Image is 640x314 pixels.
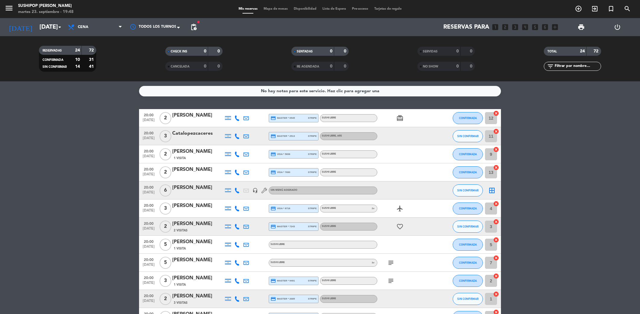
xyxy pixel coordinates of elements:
span: SIN CONFIRMAR [457,297,479,300]
i: power_settings_new [614,24,621,31]
i: [DATE] [5,20,36,34]
strong: 0 [470,64,474,68]
span: stripe [308,297,317,301]
strong: 72 [594,49,600,53]
div: martes 23. septiembre - 19:48 [18,9,74,15]
i: cancel [493,273,499,279]
span: SUSHI LIBRE [322,117,336,119]
i: looks_5 [531,23,539,31]
span: [DATE] [141,118,156,125]
span: CONFIRMADA [459,207,477,210]
span: 2 [160,166,171,178]
span: 3 [372,261,373,265]
span: [DATE] [141,209,156,215]
strong: 72 [89,48,95,52]
i: cancel [493,128,499,134]
span: 2 [160,221,171,233]
span: SIN CONFIRMAR [43,65,67,68]
strong: 0 [330,64,332,68]
span: SUSHI LIBRE [322,297,336,300]
span: CHECK INS [171,50,187,53]
i: card_giftcard [396,115,404,122]
span: fiber_manual_record [197,20,200,24]
span: [DATE] [141,172,156,179]
span: SIN CONFIRMAR [457,189,479,192]
span: visa * 8718 [271,206,290,211]
input: Filtrar por nombre... [554,63,601,70]
i: credit_card [271,278,276,284]
span: SUSHI LIBRE [271,261,285,264]
span: RESERVADAS [43,49,62,52]
span: stripe [308,170,317,174]
i: border_all [488,187,496,194]
strong: 0 [217,64,221,68]
span: v [369,259,377,266]
i: looks_two [501,23,509,31]
span: 20:00 [141,165,156,172]
span: SIN CONFIRMAR [457,134,479,138]
span: RE AGENDADA [297,65,319,68]
span: master * 9491 [271,278,295,284]
span: 20:00 [141,184,156,190]
span: Cena [78,25,88,29]
div: [PERSON_NAME] [172,148,223,155]
span: 20:00 [141,292,156,299]
strong: 0 [204,49,206,53]
strong: 0 [456,49,459,53]
i: cancel [493,237,499,243]
button: CONFIRMADA [453,112,483,124]
span: SUSHI LIBRE [271,243,285,246]
button: CONFIRMADA [453,257,483,269]
strong: 0 [344,64,347,68]
i: looks_3 [511,23,519,31]
strong: 41 [89,64,95,69]
span: CONFIRMADA [43,58,63,61]
button: CONFIRMADA [453,203,483,215]
span: master * 0545 [271,115,295,121]
i: arrow_drop_down [56,24,63,31]
span: [DATE] [141,136,156,143]
i: cancel [493,291,499,297]
div: Sushipop [PERSON_NAME] [18,3,74,9]
strong: 24 [580,49,585,53]
span: NO SHOW [423,65,438,68]
i: headset_mic [252,188,258,193]
div: [PERSON_NAME] [172,111,223,119]
span: Mapa de mesas [261,7,291,11]
strong: 14 [75,64,80,69]
div: [PERSON_NAME] [172,220,223,228]
span: 2 [160,148,171,160]
span: SENTADAS [297,50,313,53]
i: add_box [551,23,559,31]
i: search [624,5,631,12]
span: 3 [160,275,171,287]
span: 20:00 [141,256,156,263]
button: CONFIRMADA [453,239,483,251]
span: 20:00 [141,129,156,136]
span: master * 2685 [271,296,295,302]
div: [PERSON_NAME] [172,202,223,210]
div: [PERSON_NAME] [172,238,223,246]
div: [PERSON_NAME] [172,256,223,264]
strong: 31 [89,58,95,62]
div: Catalopezcaceres [172,130,223,137]
span: [DATE] [141,263,156,270]
i: cancel [493,255,499,261]
span: SERVIDAS [423,50,438,53]
span: stripe [308,206,317,210]
strong: 24 [75,48,80,52]
span: 2 [160,293,171,305]
strong: 10 [75,58,80,62]
span: 20:00 [141,147,156,154]
span: Mis reservas [236,7,261,11]
i: add_circle_outline [575,5,582,12]
i: cancel [493,146,499,152]
i: credit_card [271,296,276,302]
span: SUSHI LIBRE [322,279,336,282]
strong: 0 [217,49,221,53]
span: Todos los turnos [139,24,176,30]
span: SUSHI LIBRE [322,207,336,209]
span: CONFIRMADA [459,261,477,264]
div: LOG OUT [599,18,635,36]
span: 6 [160,184,171,196]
